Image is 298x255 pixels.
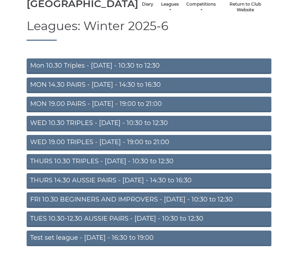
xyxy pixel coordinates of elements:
a: THURS 14.30 AUSSIE PAIRS - [DATE] - 14:30 to 16:30 [27,173,271,189]
a: Return to Club Website [223,1,268,13]
a: MON 14.30 PAIRS - [DATE] - 14:30 to 16:30 [27,78,271,93]
a: WED 10.30 TRIPLES - [DATE] - 10:30 to 12:30 [27,116,271,131]
a: WED 19.00 TRIPLES - [DATE] - 19:00 to 21:00 [27,135,271,151]
a: MON 19.00 PAIRS - [DATE] - 19:00 to 21:00 [27,97,271,112]
a: Mon 10.30 Triples - [DATE] - 10:30 to 12:30 [27,58,271,74]
a: TUES 10.30-12.30 AUSSIE PAIRS - [DATE] - 10:30 to 12:30 [27,211,271,227]
a: Test set league - [DATE] - 16:30 to 19:00 [27,231,271,246]
a: Diary [142,1,153,7]
a: THURS 10.30 TRIPLES - [DATE] - 10:30 to 12:30 [27,154,271,170]
a: Leagues [160,1,179,13]
a: FRI 10.30 BEGINNERS AND IMPROVERS - [DATE] - 10:30 to 12:30 [27,192,271,208]
a: Competitions [186,1,216,13]
h1: Leagues: Winter 2025-6 [27,19,271,41]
